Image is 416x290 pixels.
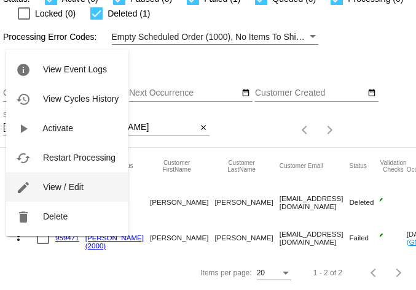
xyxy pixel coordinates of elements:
mat-icon: cached [16,151,31,166]
mat-icon: play_arrow [16,121,31,136]
span: Restart Processing [43,153,116,162]
span: Activate [42,123,73,133]
mat-icon: edit [16,180,31,195]
span: View Event Logs [43,64,107,74]
span: View Cycles History [43,94,119,104]
span: View / Edit [43,182,84,192]
mat-icon: history [16,92,31,107]
mat-icon: delete [16,210,31,224]
mat-icon: info [16,63,31,77]
span: Delete [43,212,68,221]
